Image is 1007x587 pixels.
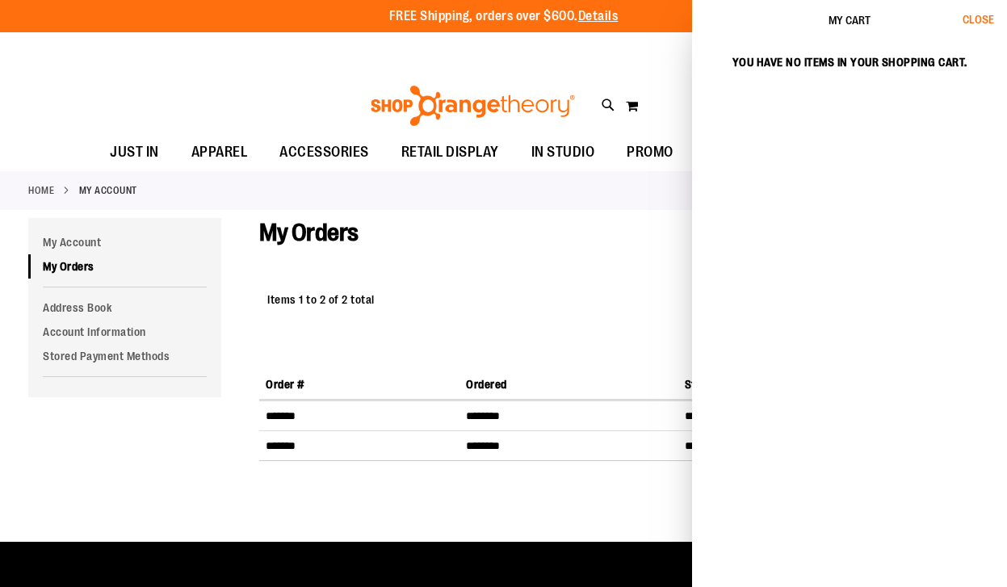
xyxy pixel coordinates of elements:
[459,370,678,400] th: Ordered
[267,293,375,306] span: Items 1 to 2 of 2 total
[259,219,359,246] span: My Orders
[79,183,137,198] strong: My Account
[829,14,871,27] span: My Cart
[110,134,159,170] span: JUST IN
[28,230,221,254] a: My Account
[259,370,459,400] th: Order #
[678,370,849,400] th: Status
[531,134,595,170] span: IN STUDIO
[28,344,221,368] a: Stored Payment Methods
[389,7,619,26] p: FREE Shipping, orders over $600.
[28,296,221,320] a: Address Book
[963,13,994,26] span: Close
[627,134,673,170] span: PROMO
[28,183,54,198] a: Home
[28,254,221,279] a: My Orders
[279,134,369,170] span: ACCESSORIES
[368,86,577,126] img: Shop Orangetheory
[191,134,248,170] span: APPAREL
[578,9,619,23] a: Details
[28,320,221,344] a: Account Information
[732,56,967,69] span: You have no items in your shopping cart.
[401,134,499,170] span: RETAIL DISPLAY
